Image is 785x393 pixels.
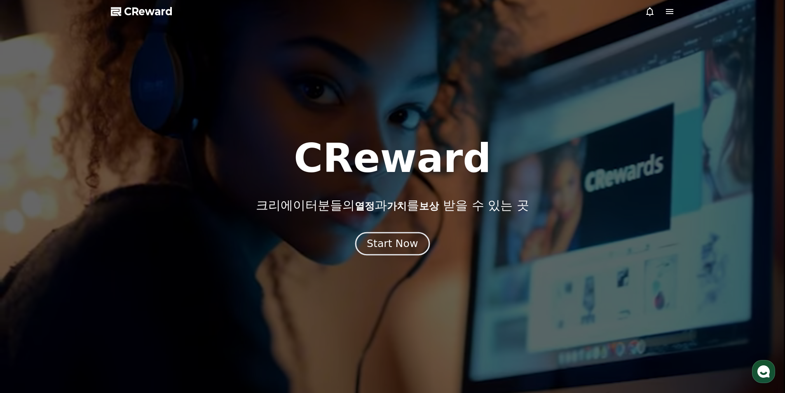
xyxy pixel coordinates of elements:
[124,5,173,18] span: CReward
[106,261,158,282] a: 설정
[355,200,375,212] span: 열정
[294,139,491,178] h1: CReward
[111,5,173,18] a: CReward
[2,261,54,282] a: 홈
[127,274,137,280] span: 설정
[26,274,31,280] span: 홈
[387,200,407,212] span: 가치
[367,237,418,251] div: Start Now
[75,274,85,281] span: 대화
[357,241,428,249] a: Start Now
[54,261,106,282] a: 대화
[419,200,439,212] span: 보상
[355,232,430,255] button: Start Now
[256,198,529,213] p: 크리에이터분들의 과 를 받을 수 있는 곳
